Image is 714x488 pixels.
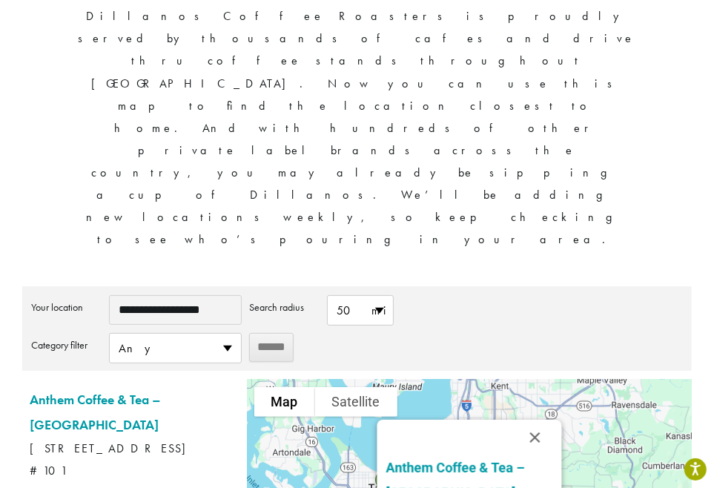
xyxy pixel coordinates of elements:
span: 50 mi [328,296,393,325]
label: Search radius [249,295,320,319]
a: Anthem Coffee & Tea – [GEOGRAPHIC_DATA] [30,391,161,433]
span: #101 [30,460,236,482]
label: Category filter [31,333,102,357]
button: Show satellite imagery [315,387,397,417]
button: Close [517,420,552,455]
span: [STREET_ADDRESS] [30,438,236,460]
span: Any [110,334,241,363]
button: Show street map [254,387,315,417]
label: Your location [31,295,102,319]
p: Dillanos Coffee Roasters is proudly served by thousands of cafes and drive thru coffee stands thr... [78,5,636,251]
